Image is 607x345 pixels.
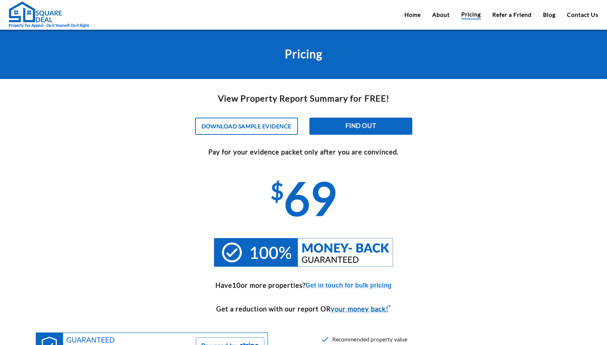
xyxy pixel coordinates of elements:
[305,280,392,290] button: Get in touch for bulk pricing
[195,118,298,135] button: Download sample evidence
[9,1,90,29] a: Property Tax Appeal - Do it Yourself. Do it Right.
[543,10,556,19] a: Blog
[331,305,391,313] a: your money back!*
[309,118,412,135] button: Find out
[432,10,450,19] a: About
[214,238,393,267] img: Square Deal money back guaranteed
[6,92,601,105] h2: View Property Report Summary for FREE!
[6,147,601,157] h3: Pay for your evidence packet only after you are convinced.
[270,178,284,205] sup: $
[4,195,136,220] textarea: Type your message and click 'Submit'
[215,280,305,290] h3: Have 10 or more properties?
[15,90,125,162] span: We are offline. Please leave us a message.
[6,303,601,314] h3: Get a reduction with our report OR
[49,188,54,192] img: salesiqlogo_leal7QplfZFryJ6FIlVepeu7OftD7mt8q6exU6-34PB8prfIgodN67KcxXM9Y7JQ_.png
[567,10,598,19] a: Contact Us
[404,10,421,19] a: Home
[492,10,532,19] a: Refer a Friend
[9,1,62,23] img: Square Deal
[12,43,30,47] img: logo_Zg8I0qSkbAqR2WFHt3p6CTuqpyXMFPubPcD2OT02zFN43Cy9FUNNG3NEPhM_Q1qe_.png
[270,171,337,225] span: 69
[331,305,388,313] u: your money back!
[56,187,91,192] em: Driven by SalesIQ
[117,4,134,21] div: Minimize live chat window
[37,40,120,49] div: Leave a message
[461,10,481,19] a: Pricing
[105,220,130,230] em: Submit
